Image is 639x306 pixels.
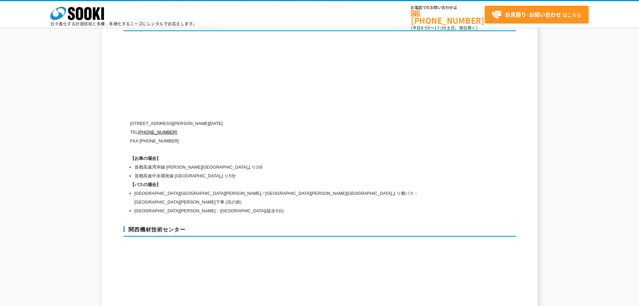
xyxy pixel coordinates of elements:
[411,10,485,24] a: [PHONE_NUMBER]
[411,25,477,31] span: (平日 ～ 土日、祝日除く)
[130,119,452,128] p: [STREET_ADDRESS][PERSON_NAME][DATE]
[421,25,430,31] span: 8:50
[130,154,452,163] h1: 【お車の場合】
[130,137,452,145] p: FAX [PHONE_NUMBER]
[138,130,177,135] a: [PHONE_NUMBER]
[135,207,452,215] li: [GEOGRAPHIC_DATA][PERSON_NAME]：[GEOGRAPHIC_DATA](徒歩5分)
[130,180,452,189] h1: 【バスの場合】
[123,226,516,237] h3: 関西機材技術センター
[505,10,561,18] strong: お見積り･お問い合わせ
[491,10,581,20] span: はこちら
[434,25,446,31] span: 17:30
[130,128,452,137] p: TEL
[135,189,452,207] li: [GEOGRAPHIC_DATA][GEOGRAPHIC_DATA][PERSON_NAME]／[GEOGRAPHIC_DATA][PERSON_NAME][GEOGRAPHIC_DATA]より...
[50,22,197,26] p: 日々進化する計測技術と多種・多様化するニーズにレンタルでお応えします。
[485,6,589,24] a: お見積り･お問い合わせはこちら
[411,6,485,10] span: お電話でのお問い合わせは
[135,172,452,180] li: 首都高速中央環状線 [GEOGRAPHIC_DATA]より5分
[135,163,452,172] li: 首都高速湾岸線 [PERSON_NAME][GEOGRAPHIC_DATA]より3分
